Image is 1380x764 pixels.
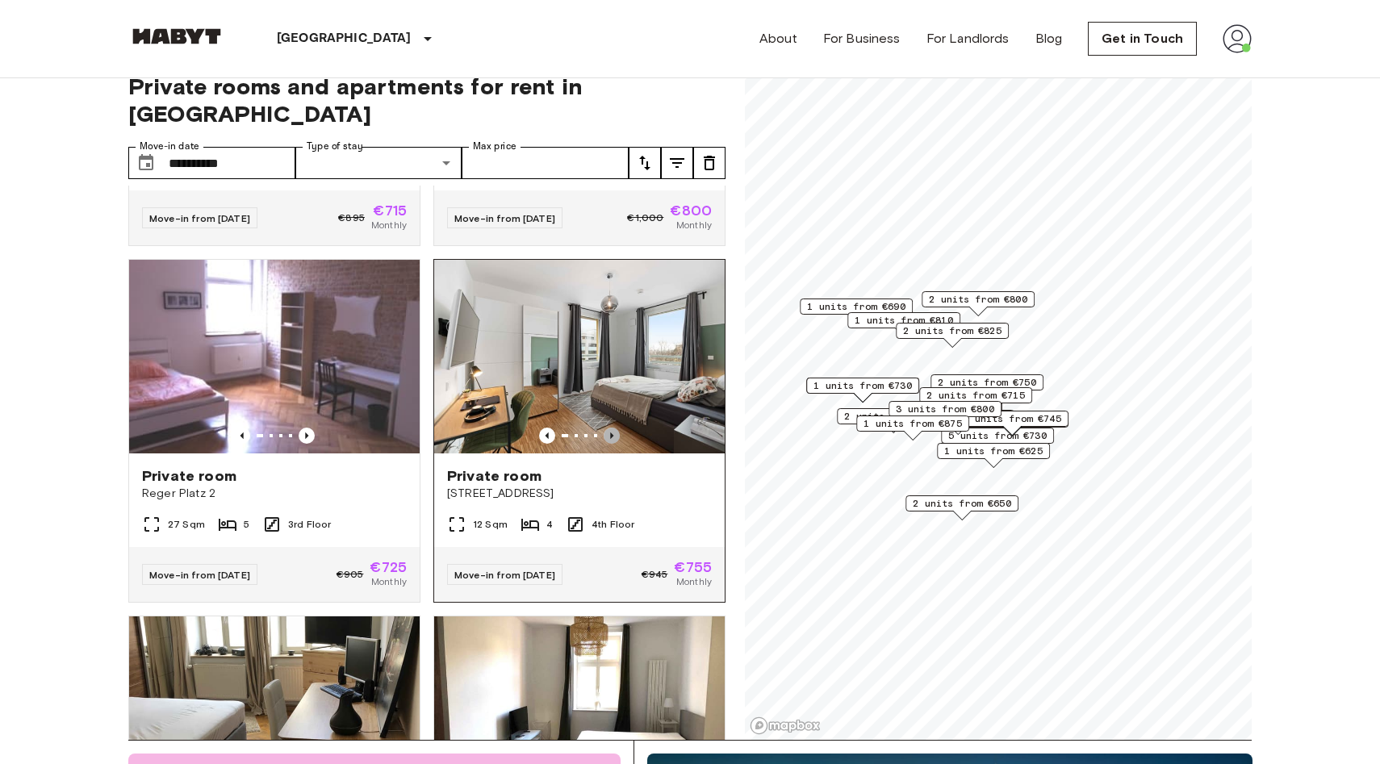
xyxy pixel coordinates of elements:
a: For Business [823,29,901,48]
button: Previous image [299,428,315,444]
span: €905 [337,567,364,582]
div: Map marker [806,378,919,403]
img: Marketing picture of unit DE-02-011-04M [129,260,420,453]
span: 5 [244,517,249,532]
div: Map marker [889,401,1002,426]
button: Choose date, selected date is 1 Sep 2025 [130,147,162,179]
span: 2 units from €750 [938,375,1036,390]
a: Marketing picture of unit DE-02-019-003-01HFPrevious imagePrevious imagePrivate room[STREET_ADDRE... [433,259,726,603]
span: 27 Sqm [168,517,205,532]
span: 3 units from €800 [896,402,994,416]
span: 2 units from €715 [926,388,1025,403]
span: Move-in from [DATE] [149,569,250,581]
a: Marketing picture of unit DE-02-011-04MPrevious imagePrevious imagePrivate roomReger Platz 227 Sq... [128,259,420,603]
div: Map marker [930,374,1043,399]
button: Previous image [604,428,620,444]
span: 1 units from €625 [944,444,1043,458]
span: 2 units from €650 [913,496,1011,511]
a: Blog [1035,29,1063,48]
a: Mapbox logo [750,716,821,735]
div: Map marker [847,312,960,337]
div: Map marker [941,428,1054,453]
span: 2 units from €825 [903,324,1002,338]
span: Reger Platz 2 [142,486,407,502]
div: Map marker [896,323,1009,348]
button: tune [629,147,661,179]
div: Map marker [919,387,1032,412]
span: Monthly [676,574,712,589]
span: 1 units from €810 [855,313,953,328]
span: Monthly [371,574,407,589]
button: Previous image [539,428,555,444]
label: Max price [473,140,516,153]
div: Map marker [905,495,1018,520]
label: Move-in date [140,140,199,153]
span: 2 units from €785 [844,409,943,424]
a: For Landlords [926,29,1010,48]
span: Move-in from [DATE] [454,212,555,224]
span: Private rooms and apartments for rent in [GEOGRAPHIC_DATA] [128,73,726,127]
span: 1 units from €875 [864,416,962,431]
span: Monthly [371,218,407,232]
img: avatar [1223,24,1252,53]
span: 4th Floor [592,517,634,532]
p: [GEOGRAPHIC_DATA] [277,29,412,48]
label: Type of stay [307,140,363,153]
span: €755 [674,560,712,574]
span: 3rd Floor [288,517,331,532]
span: Move-in from [DATE] [454,569,555,581]
button: tune [693,147,726,179]
img: Habyt [128,28,225,44]
span: €725 [370,560,407,574]
canvas: Map [745,53,1252,740]
span: €715 [373,203,407,218]
span: €1,000 [627,211,663,225]
span: [STREET_ADDRESS] [447,486,712,502]
div: Map marker [856,415,969,440]
span: Private room [142,466,236,486]
button: tune [661,147,693,179]
span: Private room [447,466,542,486]
div: Map marker [837,408,950,433]
div: Map marker [956,411,1068,436]
a: About [759,29,797,48]
a: Get in Touch [1088,22,1197,56]
div: Map marker [800,299,913,324]
img: Marketing picture of unit DE-02-019-003-01HF [434,260,725,453]
div: Map marker [922,291,1035,316]
button: Previous image [234,428,250,444]
span: 1 units from €730 [813,378,912,393]
span: €895 [338,211,365,225]
span: 2 units from €800 [929,292,1027,307]
span: Move-in from [DATE] [149,212,250,224]
span: 12 Sqm [473,517,508,532]
div: Map marker [937,443,1050,468]
span: Monthly [676,218,712,232]
span: €945 [642,567,668,582]
span: €800 [670,203,712,218]
span: 1 units from €690 [807,299,905,314]
span: 2 units from €745 [963,411,1061,426]
span: 4 [546,517,553,532]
